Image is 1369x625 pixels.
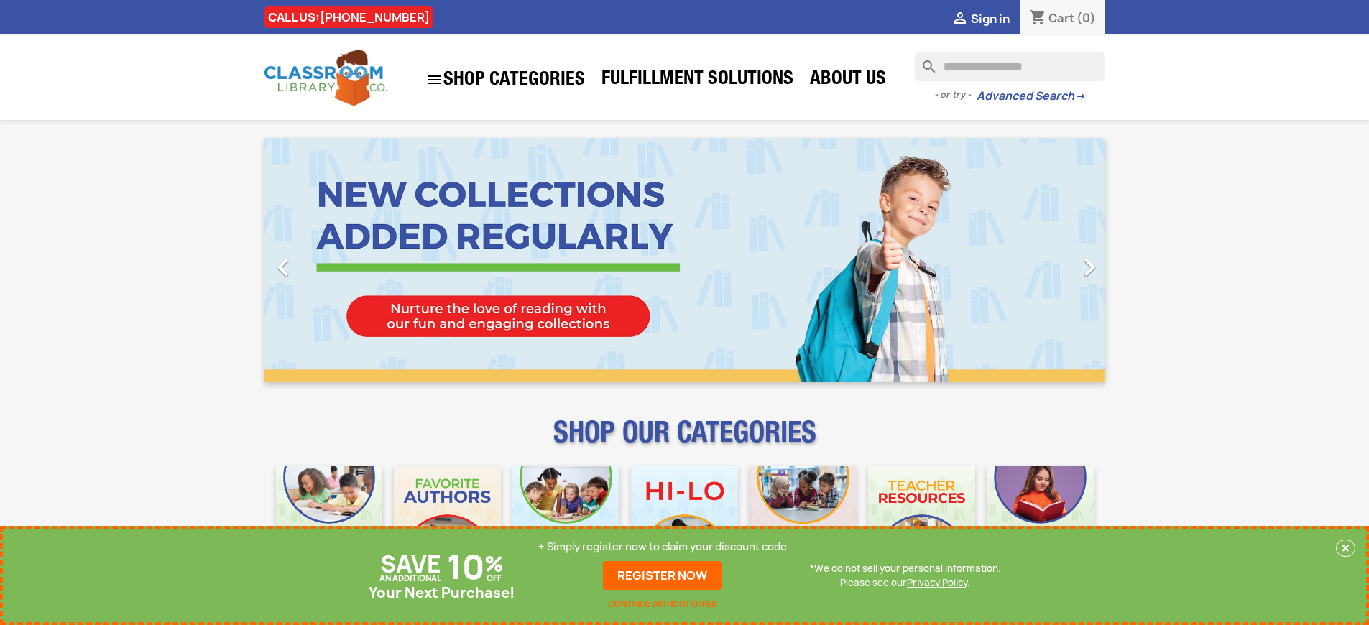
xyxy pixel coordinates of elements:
p: SHOP OUR CATEGORIES [264,428,1105,454]
span: Sign in [971,11,1010,27]
img: CLC_Phonics_And_Decodables_Mobile.jpg [512,466,619,573]
img: CLC_HiLo_Mobile.jpg [631,466,738,573]
span: → [1074,89,1085,103]
i:  [426,71,443,88]
i: search [915,52,932,70]
img: CLC_Bulk_Mobile.jpg [276,466,383,573]
a:  Sign in [951,11,1010,27]
i:  [951,11,969,28]
div: CALL US: [264,6,433,28]
img: CLC_Dyslexia_Mobile.jpg [987,466,1094,573]
a: About Us [803,66,893,95]
a: SHOP CATEGORIES [419,64,592,96]
a: [PHONE_NUMBER] [320,9,430,25]
span: Cart [1048,10,1074,26]
a: Previous [264,138,391,382]
i:  [1071,249,1107,285]
a: Fulfillment Solutions [594,66,801,95]
i: shopping_cart [1029,10,1046,27]
i:  [265,249,301,285]
img: CLC_Fiction_Nonfiction_Mobile.jpg [750,466,857,573]
input: Search [915,52,1105,81]
span: (0) [1077,10,1096,26]
ul: Carousel container [264,138,1105,382]
img: Classroom Library Company [264,50,387,106]
span: - or try - [934,88,977,102]
a: Next [979,138,1105,382]
img: CLC_Teacher_Resources_Mobile.jpg [868,466,975,573]
img: CLC_Favorite_Authors_Mobile.jpg [394,466,501,573]
a: Advanced Search→ [977,89,1085,103]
